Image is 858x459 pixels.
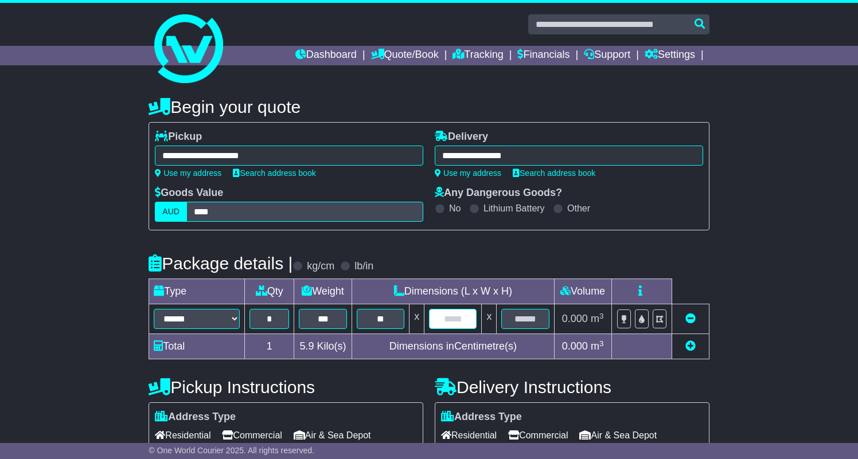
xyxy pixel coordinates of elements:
[352,279,555,304] td: Dimensions (L x W x H)
[513,168,595,178] a: Search address book
[685,340,696,352] a: Add new item
[155,168,221,178] a: Use my address
[155,187,223,199] label: Goods Value
[584,46,630,65] a: Support
[149,446,314,455] span: © One World Courier 2025. All rights reserved.
[245,334,294,359] td: 1
[435,131,488,143] label: Delivery
[307,260,334,273] label: kg/cm
[483,203,545,214] label: Lithium Battery
[233,168,315,178] a: Search address book
[245,279,294,304] td: Qty
[591,340,604,352] span: m
[685,313,696,324] a: Remove this item
[435,187,562,199] label: Any Dangerous Goods?
[645,46,695,65] a: Settings
[155,202,187,222] label: AUD
[591,313,604,324] span: m
[149,334,245,359] td: Total
[149,97,709,116] h4: Begin your quote
[222,426,282,444] span: Commercial
[352,334,555,359] td: Dimensions in Centimetre(s)
[567,203,590,214] label: Other
[435,378,709,397] h4: Delivery Instructions
[562,340,588,352] span: 0.000
[435,168,501,178] a: Use my address
[300,340,314,352] span: 5.9
[508,426,568,444] span: Commercial
[554,279,611,304] td: Volume
[294,334,352,359] td: Kilo(s)
[599,339,604,348] sup: 3
[441,411,522,423] label: Address Type
[295,46,357,65] a: Dashboard
[453,46,503,65] a: Tracking
[562,313,588,324] span: 0.000
[294,279,352,304] td: Weight
[599,312,604,320] sup: 3
[371,46,439,65] a: Quote/Book
[155,426,210,444] span: Residential
[482,304,497,334] td: x
[155,131,202,143] label: Pickup
[149,378,423,397] h4: Pickup Instructions
[449,203,461,214] label: No
[409,304,424,334] td: x
[441,426,497,444] span: Residential
[294,426,371,444] span: Air & Sea Depot
[149,254,292,273] h4: Package details |
[149,279,245,304] td: Type
[155,411,236,423] label: Address Type
[354,260,373,273] label: lb/in
[579,426,657,444] span: Air & Sea Depot
[517,46,570,65] a: Financials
